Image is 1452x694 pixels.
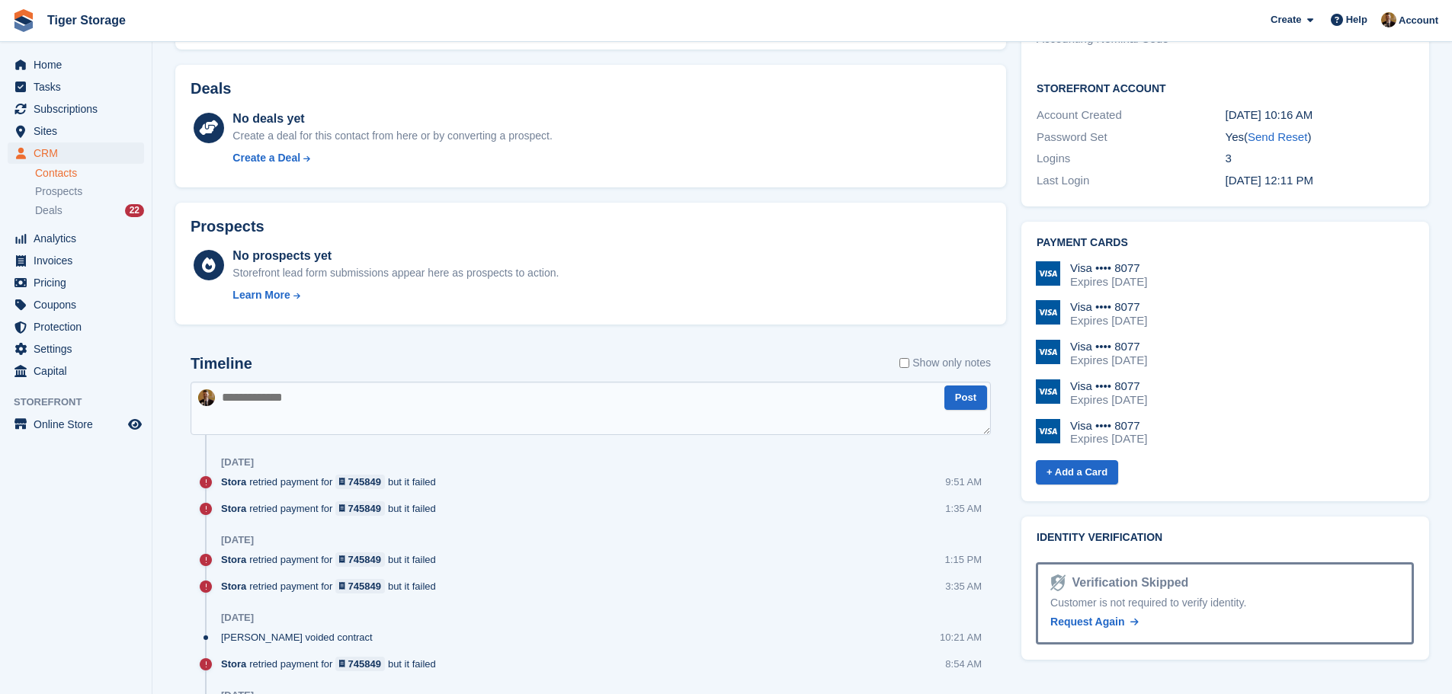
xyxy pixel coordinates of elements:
a: + Add a Card [1036,460,1118,485]
span: Stora [221,552,246,567]
a: menu [8,228,144,249]
a: Deals 22 [35,203,144,219]
h2: Prospects [191,218,264,235]
div: 3:35 AM [945,579,982,593]
a: Send Reset [1248,130,1307,143]
h2: Payment cards [1037,237,1414,249]
div: Expires [DATE] [1070,432,1147,446]
span: Stora [221,579,246,593]
img: Visa Logo [1036,300,1060,325]
div: 745849 [348,552,381,567]
div: Visa •••• 8077 [1070,261,1147,275]
span: Subscriptions [34,98,125,120]
a: menu [8,272,144,293]
span: Help [1346,12,1367,27]
a: Preview store [126,415,144,433]
div: Expires [DATE] [1070,314,1147,328]
a: Contacts [35,166,144,181]
div: No prospects yet [232,247,559,265]
a: 745849 [335,501,385,516]
div: Yes [1226,129,1414,146]
span: Capital [34,360,125,382]
img: stora-icon-8386f47178a22dfd0bd8f6a31ec36ba5ce8667c1dd55bd0f319d3a0aa187defe.svg [12,9,35,32]
span: Request Again [1050,616,1125,628]
div: No deals yet [232,110,552,128]
a: menu [8,360,144,382]
div: [DATE] [221,612,254,624]
div: Visa •••• 8077 [1070,379,1147,393]
span: Pricing [34,272,125,293]
a: menu [8,294,144,315]
div: [DATE] [221,456,254,469]
img: Visa Logo [1036,340,1060,364]
div: [DATE] [221,534,254,546]
a: menu [8,316,144,337]
button: Post [944,385,987,411]
a: 745849 [335,475,385,489]
img: Adam Herbert [1381,12,1396,27]
div: Create a deal for this contact from here or by converting a prospect. [232,128,552,144]
div: Password Set [1037,129,1225,146]
a: Create a Deal [232,150,552,166]
span: Online Store [34,414,125,435]
div: Verification Skipped [1066,574,1188,592]
label: Show only notes [899,355,991,371]
a: menu [8,338,144,360]
img: Adam Herbert [198,389,215,406]
span: Account [1399,13,1438,28]
span: Prospects [35,184,82,199]
span: CRM [34,142,125,164]
div: Visa •••• 8077 [1070,419,1147,433]
span: Coupons [34,294,125,315]
img: Visa Logo [1036,419,1060,443]
div: 8:54 AM [945,657,982,671]
a: menu [8,142,144,164]
div: Expires [DATE] [1070,275,1147,289]
div: 745849 [348,475,381,489]
a: menu [8,414,144,435]
img: Visa Logo [1036,261,1060,286]
a: menu [8,120,144,142]
div: 745849 [348,579,381,593]
span: Storefront [14,395,152,410]
div: Logins [1037,150,1225,168]
a: 745849 [335,579,385,593]
img: Identity Verification Ready [1050,574,1066,591]
div: [DATE] 10:16 AM [1226,107,1414,124]
a: 745849 [335,552,385,567]
div: 745849 [348,657,381,671]
div: Visa •••• 8077 [1070,300,1147,314]
span: Deals [35,203,63,218]
span: Create [1271,12,1301,27]
div: 745849 [348,501,381,516]
a: Prospects [35,184,144,200]
span: ( ) [1244,130,1311,143]
div: 22 [125,204,144,217]
a: menu [8,98,144,120]
div: Expires [DATE] [1070,393,1147,407]
div: Visa •••• 8077 [1070,340,1147,353]
h2: Identity verification [1037,532,1414,544]
time: 2025-05-23 11:11:33 UTC [1226,174,1314,187]
div: 1:15 PM [945,552,982,567]
span: Stora [221,501,246,516]
div: Last Login [1037,172,1225,190]
div: Storefront lead form submissions appear here as prospects to action. [232,265,559,281]
div: Create a Deal [232,150,300,166]
span: Invoices [34,250,125,271]
span: Sites [34,120,125,142]
span: Stora [221,475,246,489]
a: menu [8,250,144,271]
div: 9:51 AM [945,475,982,489]
span: Home [34,54,125,75]
a: menu [8,54,144,75]
div: 10:21 AM [940,630,982,644]
span: Stora [221,657,246,671]
div: Learn More [232,287,290,303]
div: retried payment for but it failed [221,552,444,567]
div: Account Created [1037,107,1225,124]
span: Settings [34,338,125,360]
h2: Storefront Account [1037,80,1414,95]
input: Show only notes [899,355,909,371]
h2: Timeline [191,355,252,373]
